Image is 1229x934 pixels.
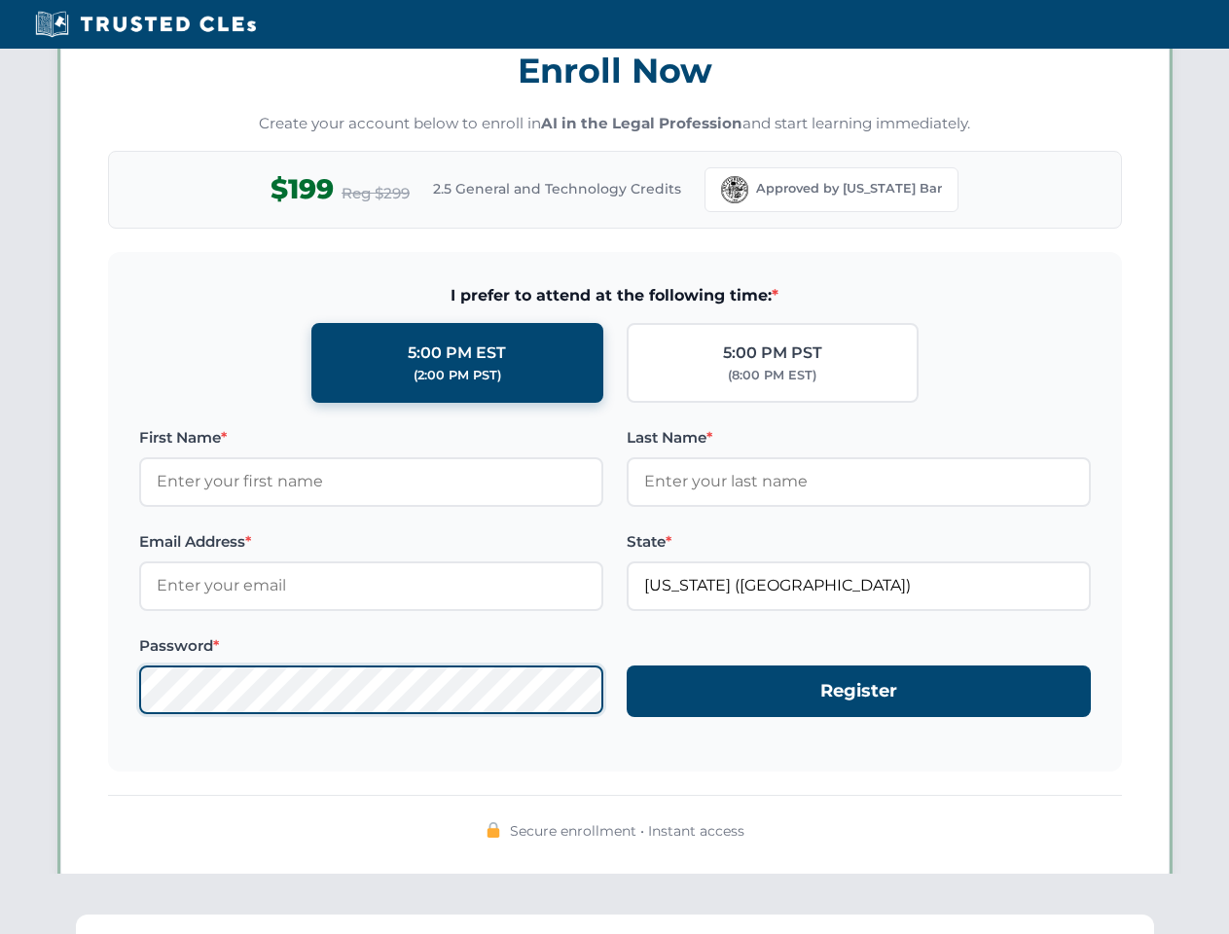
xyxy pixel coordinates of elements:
[29,10,262,39] img: Trusted CLEs
[414,366,501,385] div: (2:00 PM PST)
[627,561,1091,610] input: Florida (FL)
[408,341,506,366] div: 5:00 PM EST
[139,530,603,554] label: Email Address
[627,665,1091,717] button: Register
[342,182,410,205] span: Reg $299
[541,114,742,132] strong: AI in the Legal Profession
[728,366,816,385] div: (8:00 PM EST)
[139,426,603,449] label: First Name
[756,179,942,198] span: Approved by [US_STATE] Bar
[139,561,603,610] input: Enter your email
[139,457,603,506] input: Enter your first name
[510,820,744,842] span: Secure enrollment • Instant access
[433,178,681,199] span: 2.5 General and Technology Credits
[108,113,1122,135] p: Create your account below to enroll in and start learning immediately.
[139,283,1091,308] span: I prefer to attend at the following time:
[108,40,1122,101] h3: Enroll Now
[723,341,822,366] div: 5:00 PM PST
[486,822,501,838] img: 🔒
[627,426,1091,449] label: Last Name
[139,634,603,658] label: Password
[627,457,1091,506] input: Enter your last name
[271,167,334,211] span: $199
[721,176,748,203] img: Florida Bar
[627,530,1091,554] label: State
